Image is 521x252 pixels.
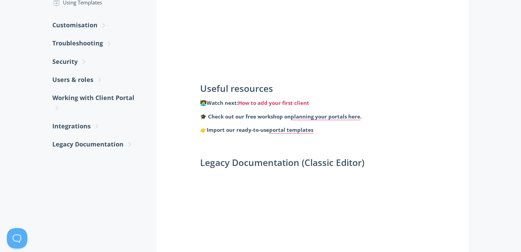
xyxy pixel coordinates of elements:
a: Legacy Documentation [53,135,143,153]
strong: Import our ready-to-use [207,126,314,134]
a: Integrations [53,117,143,135]
a: How to add your first client [238,99,310,107]
a: planning your portals here [291,113,361,120]
a: portal templates [270,126,314,134]
a: Customisation [53,16,143,34]
strong: Watch next: [207,99,310,107]
h2: Legacy Documentation (Classic Editor) [200,158,425,168]
a: Security [53,53,143,71]
a: Troubleshooting [53,34,143,52]
iframe: Toggle Customer Support [7,228,27,249]
p: 👩‍💻 [200,99,425,107]
h2: Useful resources [200,84,425,94]
strong: 🎓 Check out our free workshop on . [200,113,362,120]
p: 👉 [200,126,425,134]
a: Users & roles [53,71,143,89]
a: Working with Client Portal [53,89,143,117]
